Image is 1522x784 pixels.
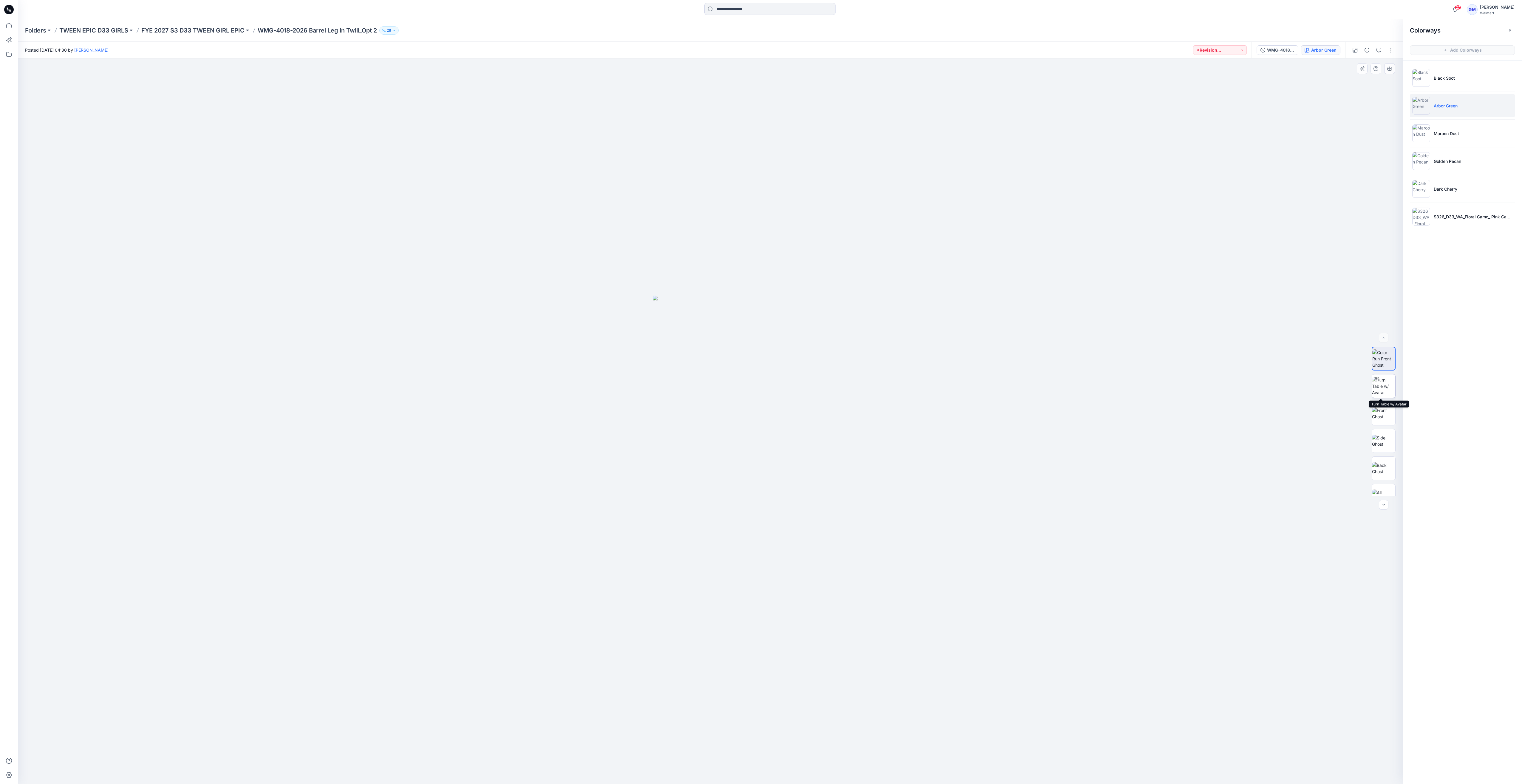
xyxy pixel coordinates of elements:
[1412,69,1430,87] img: Black Soot
[1257,45,1298,55] button: WMG-4018-2026_Rev2_Barrel Leg in Twill_Opt 2_Full Colorway
[1372,407,1395,420] img: Front Ghost
[1480,4,1515,11] div: [PERSON_NAME]
[25,47,109,53] span: Posted [DATE] 04:30 by
[1311,47,1337,53] div: Arbor Green
[25,26,46,35] a: Folders
[1362,45,1372,55] button: Details
[1412,124,1430,142] img: Maroon Dust
[1372,435,1395,447] img: Side Ghost
[74,47,109,53] a: [PERSON_NAME]
[59,26,128,35] a: TWEEN EPIC D33 GIRLS
[1434,103,1458,109] p: Arbor Green
[1372,377,1395,396] img: Turn Table w/ Avatar
[1434,214,1512,220] p: S326_D33_WA_Floral Camo_ Pink Cameo_G2948i
[1434,158,1461,164] p: Golden Pecan
[1412,97,1430,115] img: Arbor Green
[387,27,391,34] p: 28
[1412,208,1430,226] img: S326_D33_WA_Floral Camo_ Pink Cameo_G2948i
[1372,349,1395,368] img: Color Run Front Ghost
[1467,4,1478,15] div: GM
[379,26,399,35] button: 28
[1267,47,1294,53] div: WMG-4018-2026_Rev2_Barrel Leg in Twill_Opt 2_Full Colorway
[1455,5,1461,10] span: 27
[1434,75,1455,81] p: Black Soot
[1412,152,1430,170] img: Golden Pecan
[1410,27,1441,34] h2: Colorways
[1434,130,1459,137] p: Maroon Dust
[1372,490,1395,502] img: All colorways
[258,26,377,35] p: WMG-4018-2026 Barrel Leg in Twill_Opt 2
[1434,186,1457,192] p: Dark Cherry
[1412,180,1430,198] img: Dark Cherry
[653,296,768,784] img: eyJhbGciOiJIUzI1NiIsImtpZCI6IjAiLCJzbHQiOiJzZXMiLCJ0eXAiOiJKV1QifQ.eyJkYXRhIjp7InR5cGUiOiJzdG9yYW...
[1301,45,1340,55] button: Arbor Green
[141,26,245,35] a: FYE 2027 S3 D33 TWEEN GIRL EPIC
[1480,11,1515,15] div: Walmart
[1372,462,1395,475] img: Back Ghost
